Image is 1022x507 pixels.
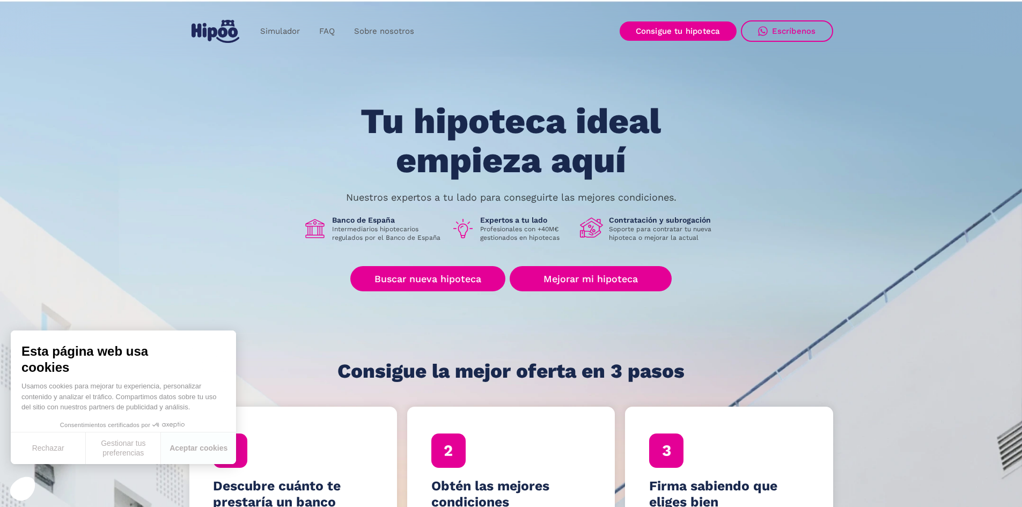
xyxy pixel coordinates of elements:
p: Intermediarios hipotecarios regulados por el Banco de España [332,225,443,242]
p: Soporte para contratar tu nueva hipoteca o mejorar la actual [609,225,719,242]
h1: Tu hipoteca ideal empieza aquí [307,102,714,180]
h1: Expertos a tu lado [480,215,571,225]
a: Buscar nueva hipoteca [350,266,505,291]
h1: Consigue la mejor oferta en 3 pasos [337,361,685,382]
h1: Contratación y subrogación [609,215,719,225]
p: Nuestros expertos a tu lado para conseguirte las mejores condiciones. [346,193,677,202]
a: FAQ [310,21,344,42]
a: Escríbenos [741,20,833,42]
a: Mejorar mi hipoteca [510,266,671,291]
a: Consigue tu hipoteca [620,21,737,41]
div: Escríbenos [772,26,816,36]
a: Sobre nosotros [344,21,424,42]
a: Simulador [251,21,310,42]
p: Profesionales con +40M€ gestionados en hipotecas [480,225,571,242]
a: home [189,16,242,47]
h1: Banco de España [332,215,443,225]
